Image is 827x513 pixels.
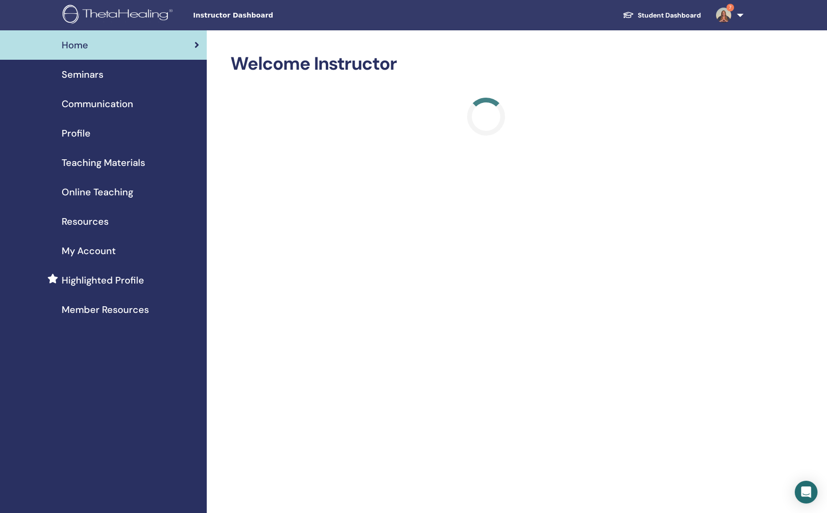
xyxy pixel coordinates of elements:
h2: Welcome Instructor [230,53,742,75]
span: Instructor Dashboard [193,10,335,20]
span: My Account [62,244,116,258]
span: Profile [62,126,91,140]
span: Resources [62,214,109,229]
span: Teaching Materials [62,156,145,170]
img: logo.png [63,5,176,26]
span: Highlighted Profile [62,273,144,287]
span: Home [62,38,88,52]
span: Communication [62,97,133,111]
span: Member Resources [62,302,149,317]
span: Online Teaching [62,185,133,199]
img: default.jpg [716,8,731,23]
span: Seminars [62,67,103,82]
span: 7 [726,4,734,11]
div: Open Intercom Messenger [795,481,818,504]
img: graduation-cap-white.svg [623,11,634,19]
a: Student Dashboard [615,7,708,24]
